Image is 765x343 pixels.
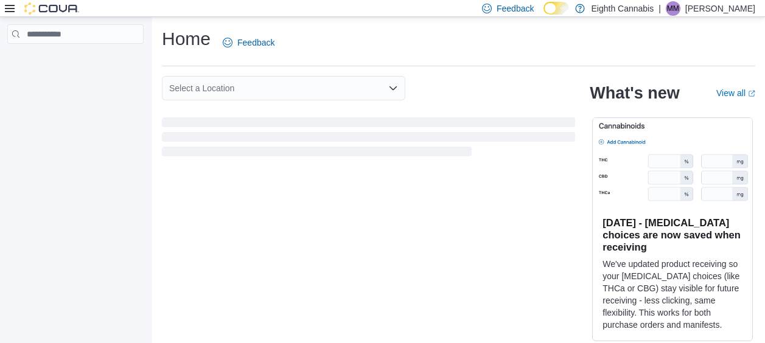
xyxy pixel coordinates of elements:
h2: What's new [590,83,679,103]
p: We've updated product receiving so your [MEDICAL_DATA] choices (like THCa or CBG) stay visible fo... [603,258,742,331]
h1: Home [162,27,211,51]
button: Open list of options [388,83,398,93]
h3: [DATE] - [MEDICAL_DATA] choices are now saved when receiving [603,217,742,253]
nav: Complex example [7,46,144,75]
svg: External link [748,90,755,97]
a: View allExternal link [716,88,755,98]
p: Eighth Cannabis [591,1,654,16]
img: Cova [24,2,79,15]
input: Dark Mode [543,2,569,15]
a: Feedback [218,30,279,55]
span: Loading [162,120,575,159]
p: [PERSON_NAME] [685,1,755,16]
div: Marilyn Mears [666,1,680,16]
span: MM [667,1,679,16]
span: Feedback [237,36,274,49]
p: | [658,1,661,16]
span: Feedback [497,2,534,15]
